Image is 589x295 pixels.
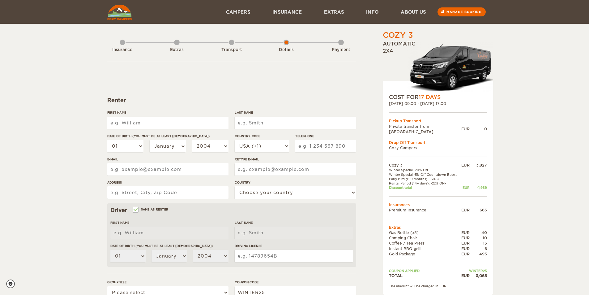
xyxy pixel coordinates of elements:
div: EUR [461,126,470,132]
img: Langur-m-c-logo-2.png [408,42,493,93]
input: e.g. 1 234 567 890 [295,140,356,152]
td: Instant BBQ grill [389,246,460,251]
input: e.g. Smith [235,117,356,129]
input: e.g. 14789654B [235,250,353,262]
div: Cozy 3 [383,30,413,41]
div: [DATE] 09:00 - [DATE] 17:00 [389,101,487,106]
input: e.g. example@example.com [107,163,228,176]
label: Country Code [235,134,289,138]
div: Details [269,47,303,53]
img: Cozy Campers [107,5,132,20]
input: Same as renter [133,208,137,212]
td: Insurances [389,202,487,207]
div: -1,989 [470,185,487,190]
div: Transport [215,47,249,53]
div: 493 [470,251,487,257]
label: Last Name [235,220,353,225]
div: Automatic 2x4 [383,41,493,93]
div: Insurance [105,47,139,53]
td: Early Bird (6-9 months): -6% OFF [389,177,460,181]
input: e.g. Smith [235,227,353,239]
div: EUR [460,241,469,246]
label: E-mail [107,157,228,162]
td: Coupon applied [389,269,460,273]
input: e.g. Street, City, Zip Code [107,186,228,199]
div: EUR [460,185,469,190]
label: Address [107,180,228,185]
div: EUR [460,235,469,241]
div: 15 [470,241,487,246]
td: Gas Bottle (x5) [389,230,460,235]
div: 10 [470,235,487,241]
td: Winter Special -20% Off [389,168,460,172]
label: Date of birth (You must be at least [DEMOGRAPHIC_DATA]) [107,134,228,138]
td: Extras [389,225,487,230]
td: Camping Chair [389,235,460,241]
div: Driver [110,206,353,214]
div: EUR [460,273,469,278]
div: 6 [470,246,487,251]
label: Country [235,180,356,185]
td: Premium Insurance [389,207,460,213]
div: Drop Off Transport: [389,140,487,145]
input: e.g. William [110,227,228,239]
div: 40 [470,230,487,235]
td: Winter Special -5% Off Countdown Boost [389,172,460,177]
label: Retype E-mail [235,157,356,162]
div: Payment [324,47,358,53]
div: 3,827 [470,163,487,168]
div: The amount will be charged in EUR [389,284,487,288]
div: 3,065 [470,273,487,278]
label: Telephone [295,134,356,138]
td: Coffee / Tea Press [389,241,460,246]
label: Same as renter [133,206,169,212]
div: EUR [460,251,469,257]
label: Group size [107,280,228,284]
input: e.g. example@example.com [235,163,356,176]
div: Extras [160,47,194,53]
a: Cookie settings [6,280,19,288]
td: Private transfer from [GEOGRAPHIC_DATA] [389,124,461,134]
label: Last Name [235,110,356,115]
div: EUR [460,246,469,251]
a: Manage booking [437,7,486,16]
td: Cozy Campers [389,145,487,150]
label: First Name [107,110,228,115]
td: WINTER25 [460,269,487,273]
label: Coupon code [235,280,356,284]
label: First Name [110,220,228,225]
div: EUR [460,207,469,213]
td: Rental Period (14+ days): -22% OFF [389,181,460,185]
div: Renter [107,97,356,104]
div: 0 [470,126,487,132]
td: TOTAL [389,273,460,278]
div: COST FOR [389,93,487,101]
td: Cozy 3 [389,163,460,168]
div: Pickup Transport: [389,118,487,124]
div: EUR [460,230,469,235]
label: Driving License [235,244,353,248]
span: 17 Days [419,94,441,100]
input: e.g. William [107,117,228,129]
label: Date of birth (You must be at least [DEMOGRAPHIC_DATA]) [110,244,228,248]
div: 663 [470,207,487,213]
td: Gold Package [389,251,460,257]
div: EUR [460,163,469,168]
td: Discount total [389,185,460,190]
